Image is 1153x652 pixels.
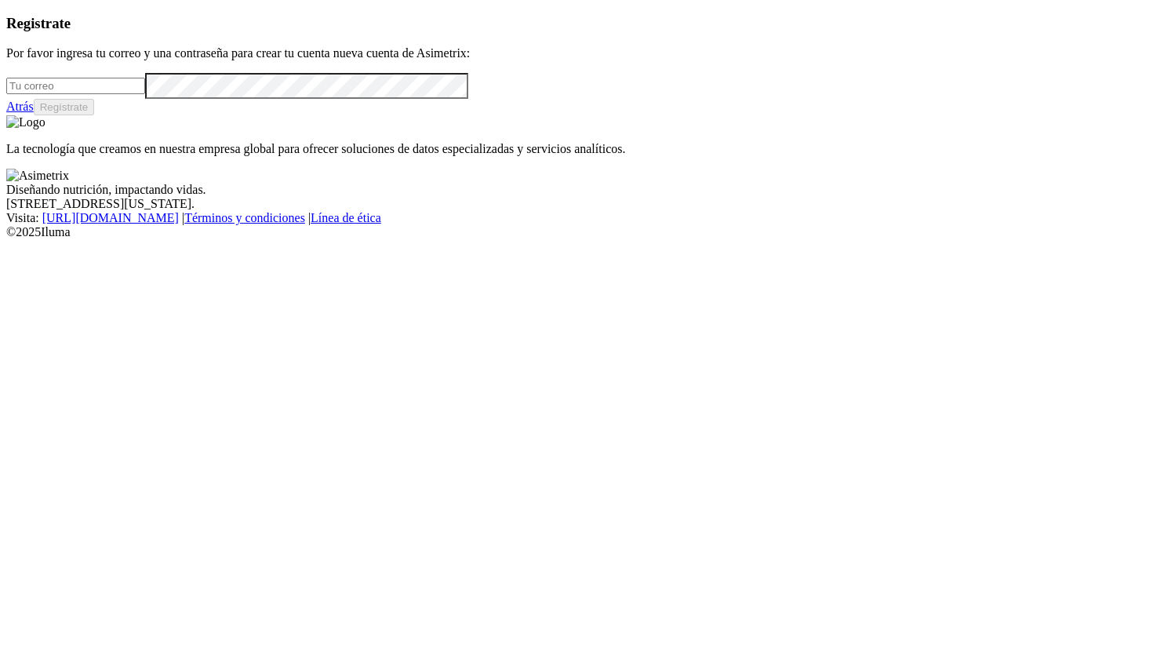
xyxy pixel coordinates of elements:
p: La tecnología que creamos en nuestra empresa global para ofrecer soluciones de datos especializad... [6,142,1147,156]
img: Asimetrix [6,169,69,183]
div: Visita : | | [6,211,1147,225]
div: Diseñando nutrición, impactando vidas. [6,183,1147,197]
h3: Registrate [6,15,1147,32]
input: Tu correo [6,78,145,94]
div: © 2025 Iluma [6,225,1147,239]
button: Regístrate [34,99,95,115]
a: [URL][DOMAIN_NAME] [42,211,179,224]
div: [STREET_ADDRESS][US_STATE]. [6,197,1147,211]
img: Logo [6,115,45,129]
a: Atrás [6,100,34,113]
a: Términos y condiciones [184,211,305,224]
a: Línea de ética [311,211,381,224]
p: Por favor ingresa tu correo y una contraseña para crear tu cuenta nueva cuenta de Asimetrix: [6,46,1147,60]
